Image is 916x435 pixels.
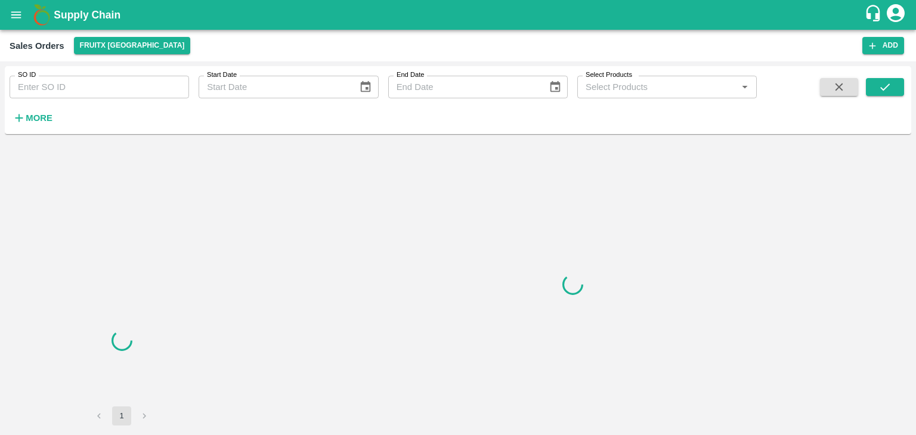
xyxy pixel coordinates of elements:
[54,7,864,23] a: Supply Chain
[26,113,52,123] strong: More
[54,9,120,21] b: Supply Chain
[207,70,237,80] label: Start Date
[10,38,64,54] div: Sales Orders
[88,406,156,425] nav: pagination navigation
[30,3,54,27] img: logo
[885,2,906,27] div: account of current user
[862,37,904,54] button: Add
[397,70,424,80] label: End Date
[2,1,30,29] button: open drawer
[586,70,632,80] label: Select Products
[10,108,55,128] button: More
[544,76,567,98] button: Choose date
[354,76,377,98] button: Choose date
[864,4,885,26] div: customer-support
[112,406,131,425] button: page 1
[74,37,191,54] button: Select DC
[388,76,539,98] input: End Date
[199,76,349,98] input: Start Date
[737,79,753,95] button: Open
[10,76,189,98] input: Enter SO ID
[18,70,36,80] label: SO ID
[581,79,734,95] input: Select Products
